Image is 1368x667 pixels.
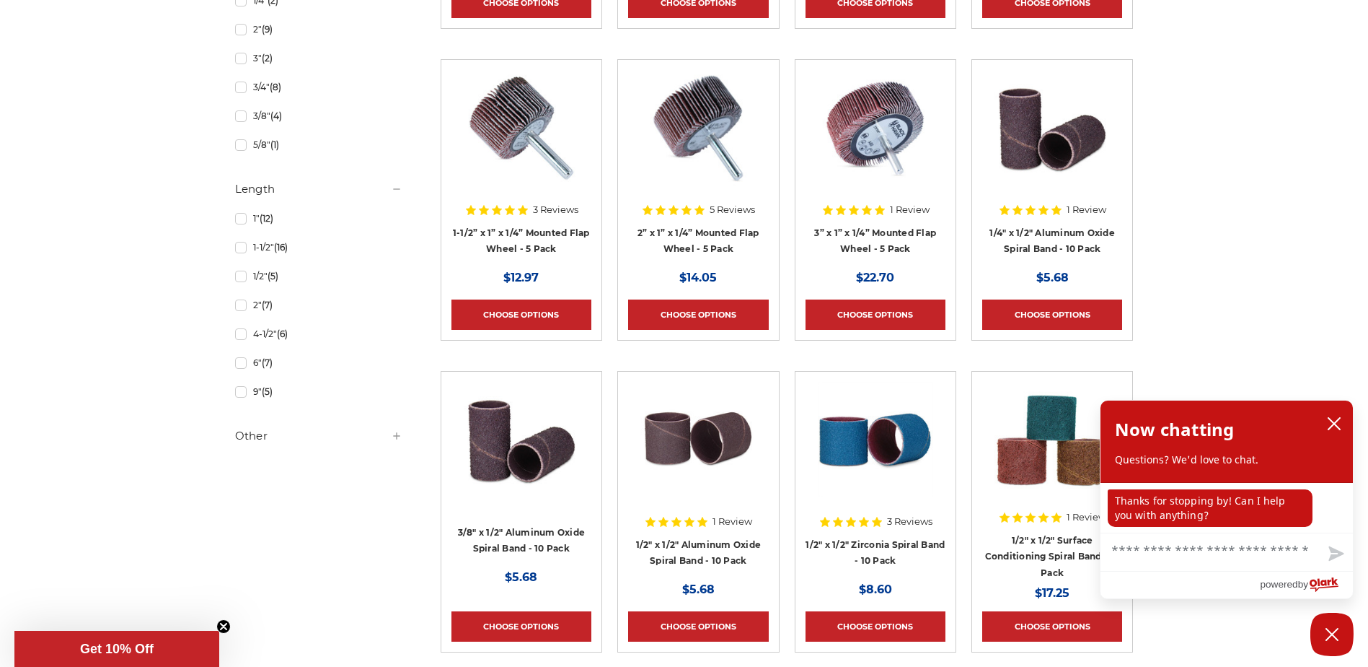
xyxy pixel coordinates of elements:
a: 1-1/2” x 1” x 1/4” Mounted Flap Wheel - 5 Pack [453,227,590,255]
button: Send message [1317,538,1353,571]
p: Thanks for stopping by! Can I help you with anything? [1108,489,1312,527]
a: 3/8" [235,103,402,128]
a: 1/4" x 1/2" Spiral Bands AOX [982,70,1122,210]
button: close chatbox [1323,413,1346,435]
span: (7) [262,357,273,368]
a: 1/4" x 1/2" Aluminum Oxide Spiral Band - 10 Pack [989,227,1115,255]
h5: Other [235,427,402,445]
span: by [1298,575,1308,593]
button: Close teaser [216,619,231,634]
a: Choose Options [982,611,1122,642]
span: (7) [262,300,273,310]
span: 1 Review [890,205,930,214]
span: $5.68 [1036,271,1069,284]
span: 1 Review [1067,513,1106,522]
a: 3" [235,45,402,71]
div: Get 10% OffClose teaser [14,631,219,667]
a: 1/2" x 1/2" Spiral Bands Aluminum Oxide [628,382,768,522]
span: (1) [270,139,279,150]
a: Choose Options [628,611,768,642]
a: Choose Options [451,300,591,330]
a: 1/2" x 1/2" Aluminum Oxide Spiral Band - 10 Pack [636,539,762,567]
span: (12) [260,213,273,224]
span: (4) [270,110,282,121]
img: 1/2" x 1/2" Scotch Brite Spiral Band [994,382,1110,497]
span: $12.97 [503,271,539,284]
span: $5.68 [682,583,715,596]
a: 3/8" x 1/2" AOX Spiral Bands [451,382,591,522]
span: powered [1260,575,1297,593]
a: Choose Options [451,611,591,642]
div: olark chatbox [1100,400,1354,599]
img: 3/8" x 1/2" AOX Spiral Bands [464,382,579,497]
span: 1 Review [1067,205,1106,214]
span: (2) [262,53,273,64]
span: $22.70 [856,271,894,284]
a: 1-1/2" [235,235,402,260]
a: 3/8" x 1/2" Aluminum Oxide Spiral Band - 10 Pack [458,527,586,554]
img: 1/2" x 1/2" Spiral Bands Aluminum Oxide [640,382,756,497]
a: Choose Options [628,300,768,330]
a: 2" [235,17,402,42]
span: $5.68 [505,570,537,584]
a: 1/2" x 1/2" Surface Conditioning Spiral Band - 10 Pack [985,535,1120,578]
a: 2” x 1” x 1/4” Mounted Flap Wheel - 5 Pack [628,70,768,210]
span: Get 10% Off [80,642,154,656]
span: $17.25 [1035,586,1069,600]
a: 1/2" x 1/2" Zirconia Spiral Band - 10 Pack [806,539,945,567]
a: 2” x 1” x 1/4” Mounted Flap Wheel - 5 Pack [637,227,759,255]
span: (6) [277,328,288,339]
a: Choose Options [806,611,945,642]
a: 1-1/2” x 1” x 1/4” Mounted Flap Wheel - 5 Pack [451,70,591,210]
span: (9) [262,24,273,35]
span: (5) [262,386,273,397]
span: (16) [274,242,288,253]
img: Mounted flap wheel with 1/4" Shank [818,70,933,186]
h2: Now chatting [1115,415,1234,444]
button: Close Chatbox [1310,613,1354,656]
a: 4-1/2" [235,321,402,346]
img: 1/4" x 1/2" Spiral Bands AOX [994,70,1110,186]
span: $14.05 [679,271,717,284]
span: 3 Reviews [533,205,578,214]
img: 2” x 1” x 1/4” Mounted Flap Wheel - 5 Pack [640,70,756,186]
a: 1/2" [235,263,402,289]
span: 3 Reviews [887,517,932,526]
a: 2" [235,292,402,318]
img: 1-1/2” x 1” x 1/4” Mounted Flap Wheel - 5 Pack [464,70,579,186]
a: Choose Options [982,300,1122,330]
a: 3” x 1” x 1/4” Mounted Flap Wheel - 5 Pack [814,227,936,255]
span: 5 Reviews [710,205,755,214]
img: 1/2" x 1/2" Spiral Bands Zirconia Aluminum [818,382,933,497]
a: 6" [235,350,402,375]
span: (5) [268,271,278,282]
a: Choose Options [806,300,945,330]
a: Mounted flap wheel with 1/4" Shank [806,70,945,210]
a: 1/2" x 1/2" Spiral Bands Zirconia Aluminum [806,382,945,522]
p: Questions? We'd love to chat. [1115,453,1338,467]
a: 1/2" x 1/2" Scotch Brite Spiral Band [982,382,1122,522]
a: 5/8" [235,132,402,157]
a: 9" [235,379,402,404]
span: $8.60 [859,583,892,596]
a: 3/4" [235,74,402,100]
a: 1" [235,206,402,231]
h5: Length [235,180,402,198]
a: Powered by Olark [1260,572,1353,598]
div: chat [1100,482,1353,533]
span: (8) [270,82,281,92]
span: 1 Review [712,517,752,526]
